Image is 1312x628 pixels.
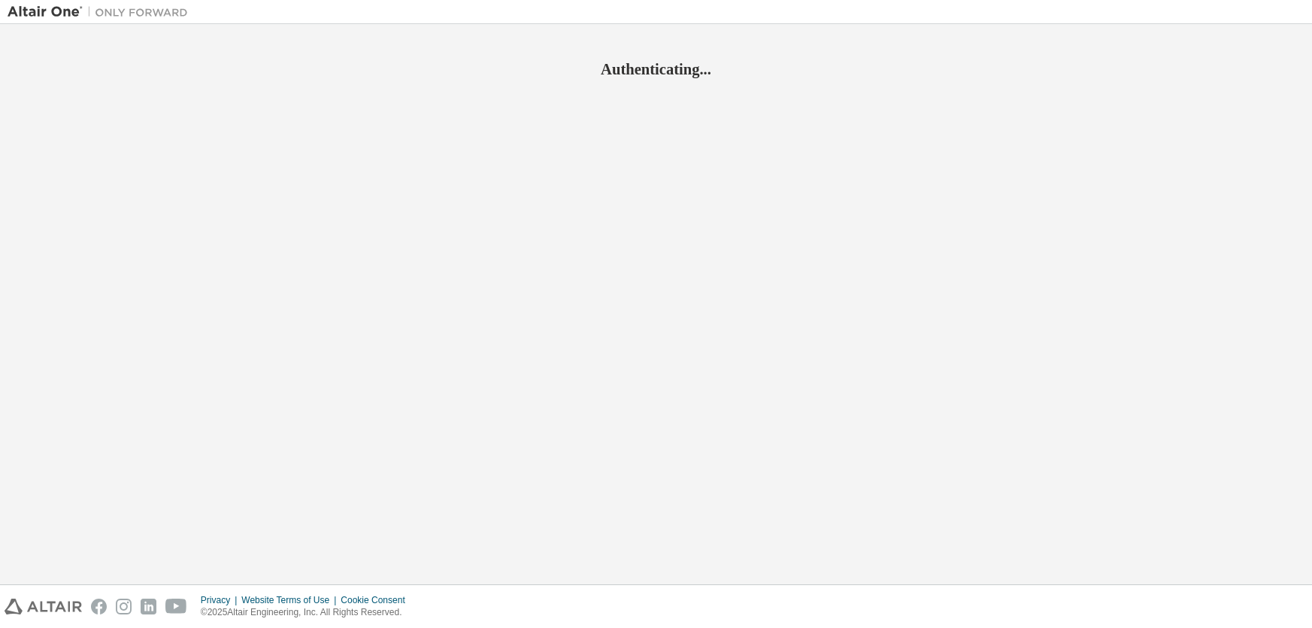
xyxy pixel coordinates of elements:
[201,606,414,619] p: © 2025 Altair Engineering, Inc. All Rights Reserved.
[341,594,414,606] div: Cookie Consent
[116,599,132,614] img: instagram.svg
[5,599,82,614] img: altair_logo.svg
[8,5,195,20] img: Altair One
[8,59,1304,79] h2: Authenticating...
[91,599,107,614] img: facebook.svg
[201,594,241,606] div: Privacy
[165,599,187,614] img: youtube.svg
[241,594,341,606] div: Website Terms of Use
[141,599,156,614] img: linkedin.svg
